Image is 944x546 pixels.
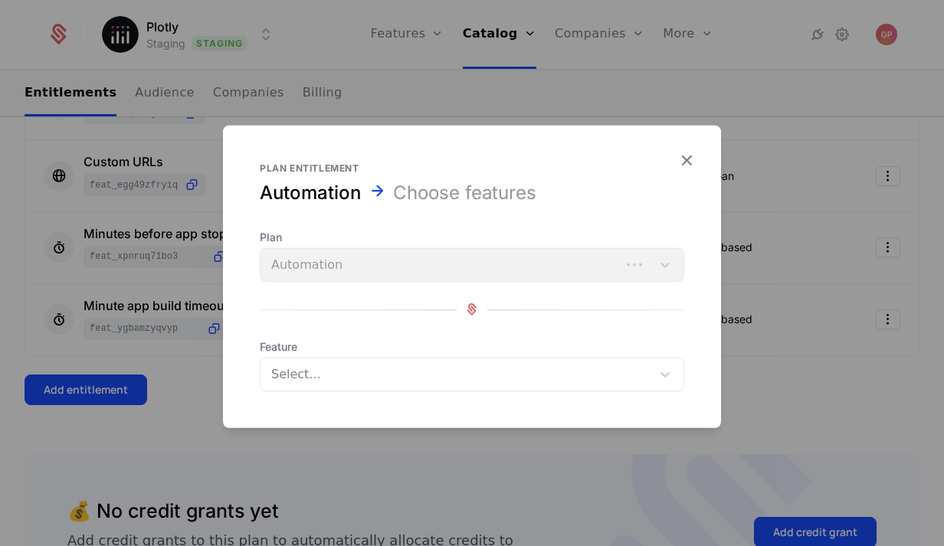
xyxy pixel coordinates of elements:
div: Choose features [393,180,536,204]
span: Plan [260,229,684,244]
div: Automation [260,180,361,204]
div: Plan entitlement [260,162,684,174]
span: Feature [260,338,684,354]
div: Select... [271,365,644,383]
